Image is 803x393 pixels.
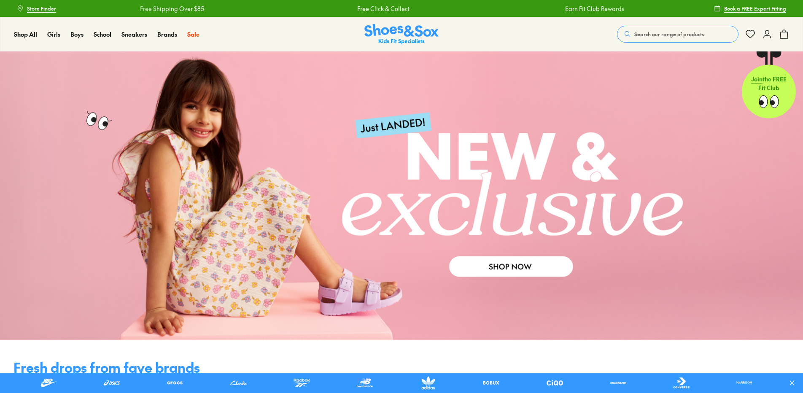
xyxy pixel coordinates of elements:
[157,30,177,39] a: Brands
[558,4,617,13] a: Earn Fit Club Rewards
[70,30,84,38] span: Boys
[94,30,111,38] span: School
[47,30,60,39] a: Girls
[121,30,147,39] a: Sneakers
[14,30,37,38] span: Shop All
[133,4,197,13] a: Free Shipping Over $85
[714,1,786,16] a: Book a FREE Expert Fitting
[47,30,60,38] span: Girls
[364,24,439,45] img: SNS_Logo_Responsive.svg
[634,30,704,38] span: Search our range of products
[350,4,402,13] a: Free Click & Collect
[17,1,56,16] a: Store Finder
[157,30,177,38] span: Brands
[742,68,796,99] p: the FREE Fit Club
[742,51,796,118] a: Jointhe FREE Fit Club
[187,30,199,38] span: Sale
[617,26,738,43] button: Search our range of products
[121,30,147,38] span: Sneakers
[14,30,37,39] a: Shop All
[70,30,84,39] a: Boys
[724,5,786,12] span: Book a FREE Expert Fitting
[187,30,199,39] a: Sale
[364,24,439,45] a: Shoes & Sox
[27,5,56,12] span: Store Finder
[751,75,763,83] span: Join
[94,30,111,39] a: School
